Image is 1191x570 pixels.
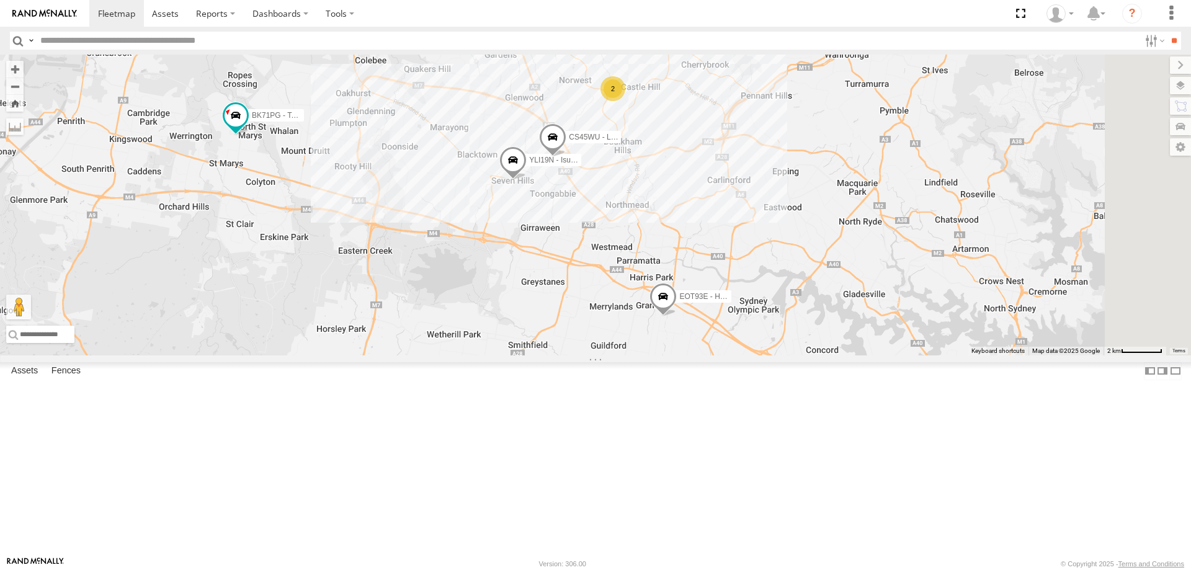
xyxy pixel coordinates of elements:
a: Terms and Conditions [1118,560,1184,568]
span: EOT93E - HiAce [679,292,734,301]
label: Hide Summary Table [1169,362,1182,380]
span: CS45WU - LDV [569,132,621,141]
span: 2 km [1107,347,1121,354]
span: YLI19N - Isuzu DMAX [529,155,602,164]
label: Fences [45,362,87,380]
div: 2 [600,76,625,101]
button: Drag Pegman onto the map to open Street View [6,295,31,319]
label: Dock Summary Table to the Left [1144,362,1156,380]
label: Dock Summary Table to the Right [1156,362,1169,380]
label: Assets [5,362,44,380]
a: Visit our Website [7,558,64,570]
button: Zoom out [6,78,24,95]
label: Search Filter Options [1140,32,1167,50]
span: BK71PG - Toyota Hiace [252,110,331,119]
div: Version: 306.00 [539,560,586,568]
button: Zoom in [6,61,24,78]
label: Search Query [26,32,36,50]
label: Measure [6,118,24,135]
a: Terms (opens in new tab) [1172,349,1185,354]
img: rand-logo.svg [12,9,77,18]
div: Tom Tozer [1042,4,1078,23]
button: Keyboard shortcuts [971,347,1025,355]
button: Map Scale: 2 km per 63 pixels [1104,347,1166,355]
span: Map data ©2025 Google [1032,347,1100,354]
label: Map Settings [1170,138,1191,156]
i: ? [1122,4,1142,24]
button: Zoom Home [6,95,24,112]
div: © Copyright 2025 - [1061,560,1184,568]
